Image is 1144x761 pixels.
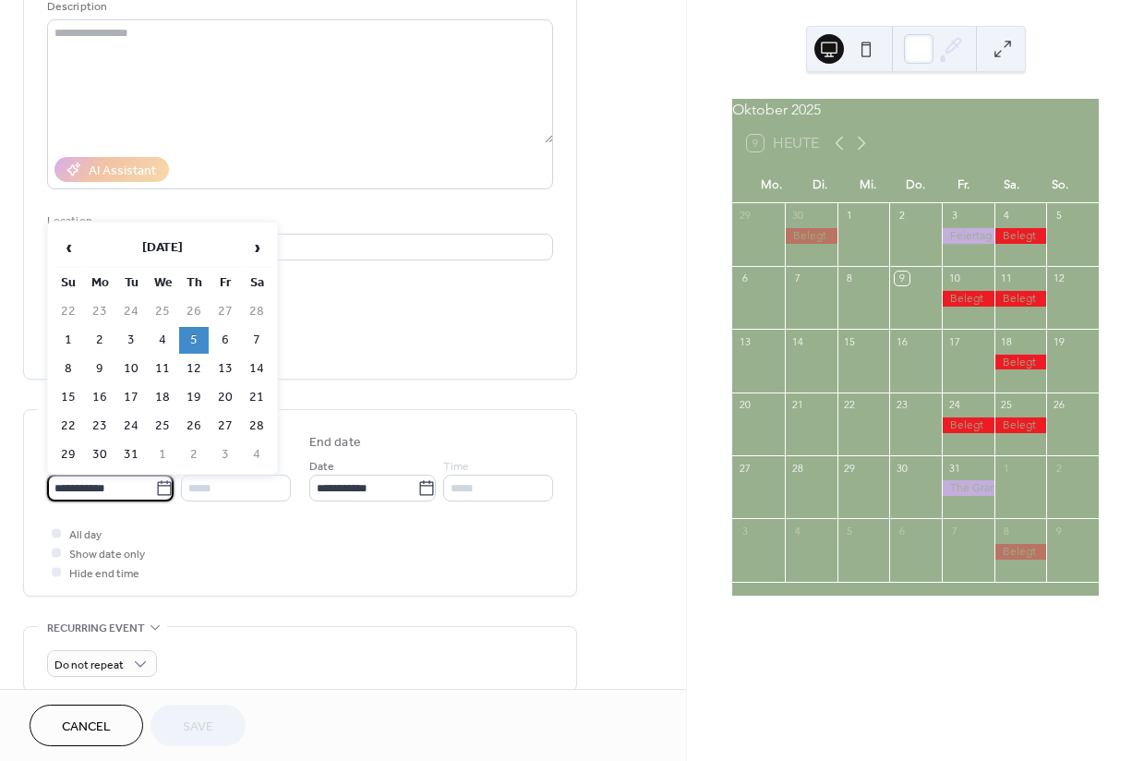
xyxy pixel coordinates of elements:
[844,166,892,203] div: Mi.
[242,356,271,382] td: 14
[116,356,146,382] td: 10
[994,544,1047,560] div: Belegt
[309,457,334,477] span: Date
[30,705,143,746] button: Cancel
[116,270,146,296] th: Tu
[148,413,177,440] td: 25
[1000,209,1014,223] div: 4
[85,413,114,440] td: 23
[54,356,83,382] td: 8
[69,564,139,584] span: Hide end time
[1052,461,1066,475] div: 2
[148,270,177,296] th: We
[179,356,209,382] td: 12
[738,334,752,348] div: 13
[69,545,145,564] span: Show date only
[795,166,843,203] div: Di.
[1052,398,1066,412] div: 26
[790,209,804,223] div: 30
[895,272,909,285] div: 9
[116,441,146,468] td: 31
[1052,209,1066,223] div: 5
[988,166,1036,203] div: Sa.
[54,655,124,676] span: Do not repeat
[892,166,940,203] div: Do.
[85,270,114,296] th: Mo
[994,355,1047,370] div: Belegt
[54,270,83,296] th: Su
[895,524,909,538] div: 6
[85,327,114,354] td: 2
[211,413,240,440] td: 27
[738,524,752,538] div: 3
[895,334,909,348] div: 16
[211,384,240,411] td: 20
[179,270,209,296] th: Th
[179,327,209,354] td: 5
[179,413,209,440] td: 26
[148,356,177,382] td: 11
[843,209,857,223] div: 1
[1000,524,1014,538] div: 8
[116,384,146,411] td: 17
[947,398,961,412] div: 24
[148,298,177,325] td: 25
[790,398,804,412] div: 21
[940,166,988,203] div: Fr.
[747,166,795,203] div: Mo.
[242,384,271,411] td: 21
[843,461,857,475] div: 29
[843,334,857,348] div: 15
[47,619,145,638] span: Recurring event
[738,272,752,285] div: 6
[116,327,146,354] td: 3
[942,228,994,244] div: Feiertag - keine Veranstaltung
[69,525,102,545] span: All day
[947,461,961,475] div: 31
[54,229,82,266] span: ‹
[1000,461,1014,475] div: 1
[790,524,804,538] div: 4
[738,461,752,475] div: 27
[843,272,857,285] div: 8
[309,433,361,453] div: End date
[942,480,994,496] div: The Grand Halloween Party
[732,99,1099,121] div: Oktober 2025
[116,298,146,325] td: 24
[1052,334,1066,348] div: 19
[947,272,961,285] div: 10
[242,270,271,296] th: Sa
[994,417,1047,433] div: Belegt
[1000,272,1014,285] div: 11
[211,356,240,382] td: 13
[443,457,469,477] span: Time
[54,298,83,325] td: 22
[181,457,207,477] span: Time
[994,228,1047,244] div: Belegt
[947,334,961,348] div: 17
[895,398,909,412] div: 23
[790,461,804,475] div: 28
[54,413,83,440] td: 22
[242,441,271,468] td: 4
[85,441,114,468] td: 30
[242,298,271,325] td: 28
[211,298,240,325] td: 27
[211,327,240,354] td: 6
[179,384,209,411] td: 19
[843,398,857,412] div: 22
[1000,398,1014,412] div: 25
[738,209,752,223] div: 29
[47,211,549,231] div: Location
[895,209,909,223] div: 2
[54,441,83,468] td: 29
[242,327,271,354] td: 7
[895,461,909,475] div: 30
[148,327,177,354] td: 4
[179,298,209,325] td: 26
[1000,334,1014,348] div: 18
[738,398,752,412] div: 20
[85,356,114,382] td: 9
[85,298,114,325] td: 23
